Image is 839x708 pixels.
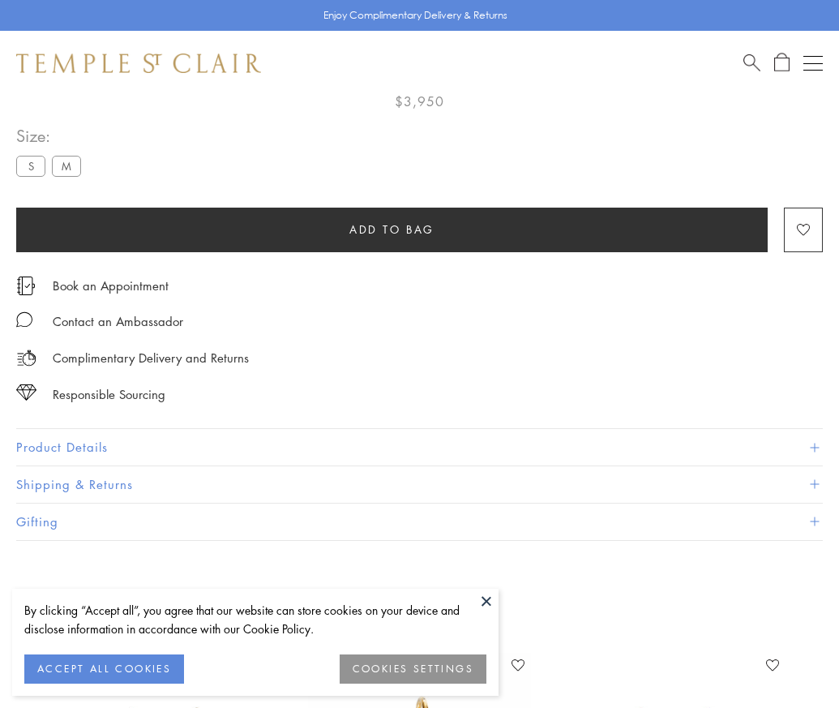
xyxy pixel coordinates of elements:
p: Enjoy Complimentary Delivery & Returns [323,7,507,24]
div: Responsible Sourcing [53,384,165,405]
p: Complimentary Delivery and Returns [53,348,249,368]
button: Product Details [16,429,823,466]
label: M [52,156,81,176]
button: ACCEPT ALL COOKIES [24,654,184,684]
img: icon_delivery.svg [16,348,36,368]
a: Search [743,53,760,73]
button: COOKIES SETTINGS [340,654,486,684]
span: Size: [16,122,88,149]
div: Contact an Ambassador [53,311,183,332]
button: Open navigation [803,54,823,73]
img: MessageIcon-01_2.svg [16,311,32,328]
label: S [16,156,45,176]
span: $3,950 [395,91,444,112]
a: Open Shopping Bag [774,53,790,73]
img: icon_appointment.svg [16,277,36,295]
button: Shipping & Returns [16,466,823,503]
a: Book an Appointment [53,277,169,294]
span: Add to bag [349,221,434,238]
img: icon_sourcing.svg [16,384,36,401]
button: Add to bag [16,208,768,252]
div: By clicking “Accept all”, you agree that our website can store cookies on your device and disclos... [24,601,486,638]
img: Temple St. Clair [16,54,261,73]
button: Gifting [16,504,823,540]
